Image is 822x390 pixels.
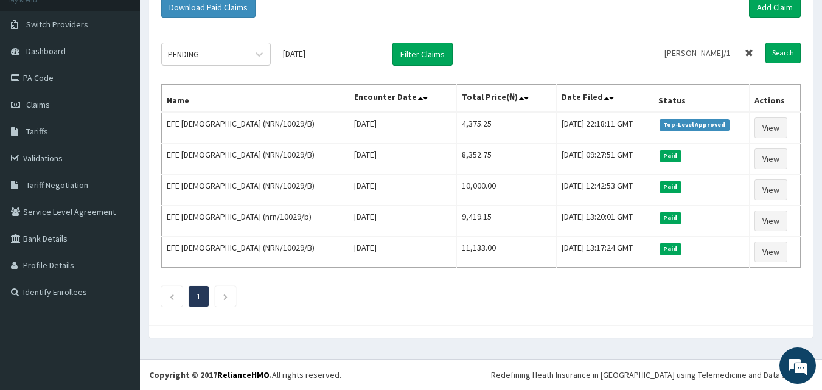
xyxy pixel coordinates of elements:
[349,237,456,268] td: [DATE]
[349,175,456,206] td: [DATE]
[223,291,228,302] a: Next page
[349,85,456,113] th: Encounter Date
[754,117,787,138] a: View
[162,175,349,206] td: EFE [DEMOGRAPHIC_DATA] (NRN/10029/B)
[6,260,232,303] textarea: Type your message and hit 'Enter'
[149,369,272,380] strong: Copyright © 2017 .
[457,144,557,175] td: 8,352.75
[217,369,270,380] a: RelianceHMO
[457,237,557,268] td: 11,133.00
[660,243,681,254] span: Paid
[63,68,204,84] div: Chat with us now
[754,211,787,231] a: View
[26,179,88,190] span: Tariff Negotiation
[162,112,349,144] td: EFE [DEMOGRAPHIC_DATA] (NRN/10029/B)
[277,43,386,64] input: Select Month and Year
[200,6,229,35] div: Minimize live chat window
[140,359,822,390] footer: All rights reserved.
[349,112,456,144] td: [DATE]
[754,148,787,169] a: View
[457,175,557,206] td: 10,000.00
[557,85,653,113] th: Date Filed
[660,119,730,130] span: Top-Level Approved
[197,291,201,302] a: Page 1 is your current page
[392,43,453,66] button: Filter Claims
[653,85,749,113] th: Status
[657,43,737,63] input: Search by HMO ID
[765,43,801,63] input: Search
[660,212,681,223] span: Paid
[162,237,349,268] td: EFE [DEMOGRAPHIC_DATA] (NRN/10029/B)
[168,48,199,60] div: PENDING
[754,179,787,200] a: View
[349,206,456,237] td: [DATE]
[754,242,787,262] a: View
[71,117,168,240] span: We're online!
[26,99,50,110] span: Claims
[660,150,681,161] span: Paid
[457,85,557,113] th: Total Price(₦)
[557,112,653,144] td: [DATE] 22:18:11 GMT
[557,175,653,206] td: [DATE] 12:42:53 GMT
[491,369,813,381] div: Redefining Heath Insurance in [GEOGRAPHIC_DATA] using Telemedicine and Data Science!
[162,85,349,113] th: Name
[162,206,349,237] td: EFE [DEMOGRAPHIC_DATA] (nrn/10029/b)
[162,144,349,175] td: EFE [DEMOGRAPHIC_DATA] (NRN/10029/B)
[660,181,681,192] span: Paid
[23,61,49,91] img: d_794563401_company_1708531726252_794563401
[26,126,48,137] span: Tariffs
[349,144,456,175] td: [DATE]
[557,144,653,175] td: [DATE] 09:27:51 GMT
[457,112,557,144] td: 4,375.25
[169,291,175,302] a: Previous page
[26,46,66,57] span: Dashboard
[26,19,88,30] span: Switch Providers
[749,85,800,113] th: Actions
[557,206,653,237] td: [DATE] 13:20:01 GMT
[457,206,557,237] td: 9,419.15
[557,237,653,268] td: [DATE] 13:17:24 GMT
